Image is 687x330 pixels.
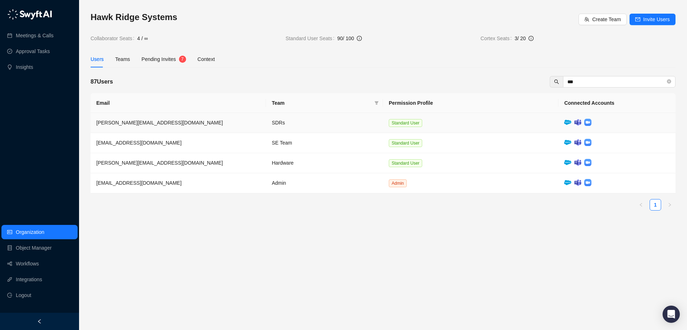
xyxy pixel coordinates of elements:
[578,14,627,25] button: Create Team
[16,44,50,58] a: Approval Tasks
[592,15,621,23] span: Create Team
[584,159,591,166] img: zoom-DkfWWZB2.png
[16,272,42,287] a: Integrations
[664,199,676,211] li: Next Page
[574,119,581,126] img: microsoft-teams-BZ5xE2bQ.png
[383,93,558,113] th: Permission Profile
[650,199,661,210] a: 1
[16,241,52,255] a: Object Manager
[389,139,422,147] span: Standard User
[564,180,571,185] img: salesforce-ChMvK6Xa.png
[91,34,137,42] span: Collaborator Seats
[584,17,589,22] span: team
[115,55,130,63] div: Teams
[650,199,661,211] li: 1
[91,93,266,113] th: Email
[635,17,640,22] span: mail
[389,159,422,167] span: Standard User
[16,225,44,239] a: Organization
[16,28,54,43] a: Meetings & Calls
[639,203,643,207] span: left
[37,319,42,324] span: left
[574,179,581,186] img: microsoft-teams-BZ5xE2bQ.png
[16,60,33,74] a: Insights
[142,56,176,62] span: Pending Invites
[584,139,591,146] img: zoom-DkfWWZB2.png
[584,119,591,126] img: zoom-DkfWWZB2.png
[357,36,362,41] span: info-circle
[584,179,591,186] img: zoom-DkfWWZB2.png
[266,173,383,193] td: Admin
[179,56,186,63] sup: 7
[635,199,647,211] button: left
[564,120,571,125] img: salesforce-ChMvK6Xa.png
[373,98,380,108] span: filter
[16,256,39,271] a: Workflows
[266,133,383,153] td: SE Team
[663,306,680,323] div: Open Intercom Messenger
[667,79,671,84] span: close-circle
[574,139,581,146] img: microsoft-teams-BZ5xE2bQ.png
[266,113,383,133] td: SDRs
[515,36,526,41] span: 3 / 20
[554,79,559,84] span: search
[96,140,181,146] span: [EMAIL_ADDRESS][DOMAIN_NAME]
[91,11,578,23] h3: Hawk Ridge Systems
[286,34,337,42] span: Standard User Seats
[564,160,571,165] img: salesforce-ChMvK6Xa.png
[667,79,671,85] span: close-circle
[96,120,223,126] span: [PERSON_NAME][EMAIL_ADDRESS][DOMAIN_NAME]
[266,153,383,173] td: Hardware
[16,288,31,302] span: Logout
[96,180,181,186] span: [EMAIL_ADDRESS][DOMAIN_NAME]
[558,93,676,113] th: Connected Accounts
[7,293,12,298] span: logout
[630,14,676,25] button: Invite Users
[181,57,184,62] span: 7
[137,34,148,42] span: 4 / ∞
[96,160,223,166] span: [PERSON_NAME][EMAIL_ADDRESS][DOMAIN_NAME]
[574,159,581,166] img: microsoft-teams-BZ5xE2bQ.png
[635,199,647,211] li: Previous Page
[7,9,52,20] img: logo-05li4sbe.png
[374,101,379,105] span: filter
[529,36,534,41] span: info-circle
[389,119,422,127] span: Standard User
[480,34,515,42] span: Cortex Seats
[91,55,104,63] div: Users
[664,199,676,211] button: right
[564,140,571,145] img: salesforce-ChMvK6Xa.png
[337,36,354,41] span: 90 / 100
[668,203,672,207] span: right
[389,179,407,187] span: Admin
[198,55,215,63] div: Context
[272,99,372,107] span: Team
[91,77,113,86] h5: 87 Users
[643,15,670,23] span: Invite Users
